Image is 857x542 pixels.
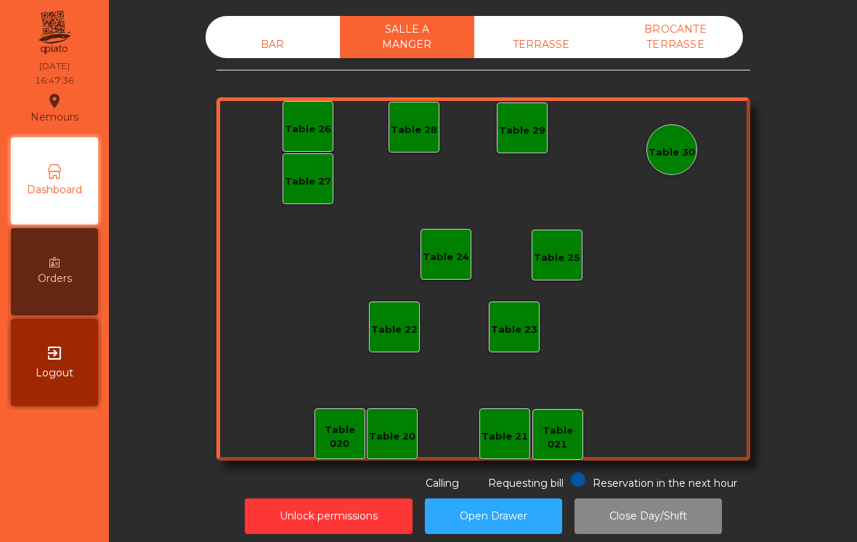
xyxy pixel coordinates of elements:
div: Table 23 [491,323,537,337]
div: [DATE] [39,60,70,73]
div: TERRASSE [474,31,609,58]
div: Table 22 [371,323,418,337]
i: exit_to_app [46,344,63,362]
div: Table 30 [649,145,695,160]
span: Orders [38,271,72,286]
div: Table 29 [499,124,545,138]
img: qpiato [36,7,72,58]
div: Table 28 [391,123,437,137]
div: Table 20 [369,429,415,444]
div: SALLE A MANGER [340,16,474,58]
div: BAR [206,31,340,58]
div: Table 26 [285,122,331,137]
div: BROCANTE TERRASSE [609,16,743,58]
div: 16:47:36 [35,74,74,87]
i: location_on [46,92,63,110]
div: Table 25 [534,251,580,265]
button: Unlock permissions [245,498,413,534]
span: Requesting bill [488,477,564,490]
div: Table 27 [285,174,331,189]
button: Open Drawer [425,498,562,534]
span: Logout [36,365,73,381]
button: Close Day/Shift [574,498,722,534]
div: Nemours [31,90,78,126]
span: Reservation in the next hour [593,477,737,490]
div: Table 021 [533,424,582,452]
div: Table 21 [482,429,528,444]
div: Table 24 [423,250,469,264]
div: Table 020 [315,423,365,451]
span: Dashboard [27,182,82,198]
span: Calling [426,477,459,490]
